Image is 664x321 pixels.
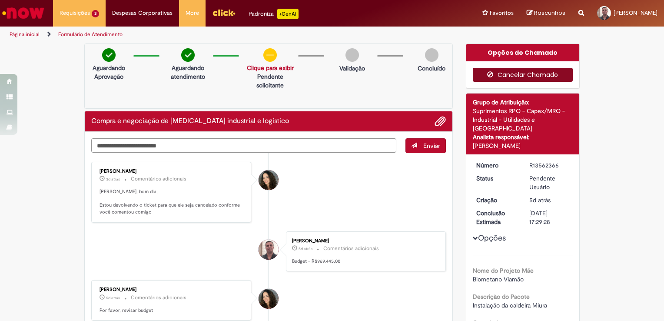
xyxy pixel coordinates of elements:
span: 5d atrás [529,196,551,204]
a: Rascunhos [527,9,565,17]
p: +GenAi [277,9,299,19]
small: Comentários adicionais [131,294,186,301]
span: Despesas Corporativas [112,9,173,17]
h2: Compra e negociação de Capex industrial e logístico Histórico de tíquete [91,117,289,125]
span: Favoritos [490,9,514,17]
button: Enviar [405,138,446,153]
span: Instalação da caldeira Miura [473,301,547,309]
div: Suprimentos RPO - Capex/MRO - Industrial - Utilidades e [GEOGRAPHIC_DATA] [473,107,573,133]
img: check-circle-green.png [181,48,195,62]
time: 24/09/2025 11:16:29 [106,295,120,301]
a: Formulário de Atendimento [58,31,123,38]
div: [PERSON_NAME] [100,287,244,292]
span: Biometano Viamão [473,275,524,283]
img: circle-minus.png [263,48,277,62]
div: R13562366 [529,161,570,170]
button: Adicionar anexos [435,116,446,127]
a: Clique para exibir [247,64,294,72]
button: Cancelar Chamado [473,68,573,82]
span: 5d atrás [299,246,312,251]
dt: Status [470,174,523,183]
img: ServiceNow [1,4,46,22]
p: Por favor, revisar budget [100,307,244,314]
small: Comentários adicionais [131,175,186,183]
dt: Criação [470,196,523,204]
p: Budget - R$969.445,00 [292,258,437,265]
p: [PERSON_NAME], bom dia, Estou devolvendo o ticket para que ele seja cancelado conforme você comen... [100,188,244,216]
p: Pendente solicitante [247,72,294,90]
span: [PERSON_NAME] [614,9,657,17]
p: Concluído [418,64,445,73]
div: [PERSON_NAME] [473,141,573,150]
p: Aguardando atendimento [167,64,208,81]
small: Comentários adicionais [323,245,379,252]
span: Requisições [60,9,90,17]
div: Analista responsável: [473,133,573,141]
div: [PERSON_NAME] [100,169,244,174]
time: 24/09/2025 11:42:14 [299,246,312,251]
span: More [186,9,199,17]
div: 24/09/2025 11:03:38 [529,196,570,204]
span: Enviar [423,142,440,150]
img: img-circle-grey.png [425,48,438,62]
time: 26/09/2025 23:02:27 [106,177,120,182]
time: 24/09/2025 11:03:38 [529,196,551,204]
div: Naira Carolina Araujo Souza [259,170,279,190]
dt: Conclusão Estimada [470,209,523,226]
b: Descrição do Pacote [473,293,530,301]
div: Pendente Usuário [529,174,570,191]
div: Naira Carolina Araujo Souza [259,289,279,309]
a: Página inicial [10,31,40,38]
img: check-circle-green.png [102,48,116,62]
div: Marcos Silva Sardinha [259,240,279,260]
textarea: Digite sua mensagem aqui... [91,138,396,153]
span: 3d atrás [106,177,120,182]
span: Rascunhos [534,9,565,17]
img: img-circle-grey.png [345,48,359,62]
img: click_logo_yellow_360x200.png [212,6,236,19]
div: Padroniza [249,9,299,19]
p: Aguardando Aprovação [88,64,129,81]
ul: Trilhas de página [7,27,436,43]
p: Validação [339,64,365,73]
div: Opções do Chamado [466,44,580,61]
span: 5d atrás [106,295,120,301]
div: [PERSON_NAME] [292,238,437,244]
div: Grupo de Atribuição: [473,98,573,107]
b: Nome do Projeto Mãe [473,267,534,274]
dt: Número [470,161,523,170]
div: [DATE] 17:29:28 [529,209,570,226]
span: 3 [92,10,99,17]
